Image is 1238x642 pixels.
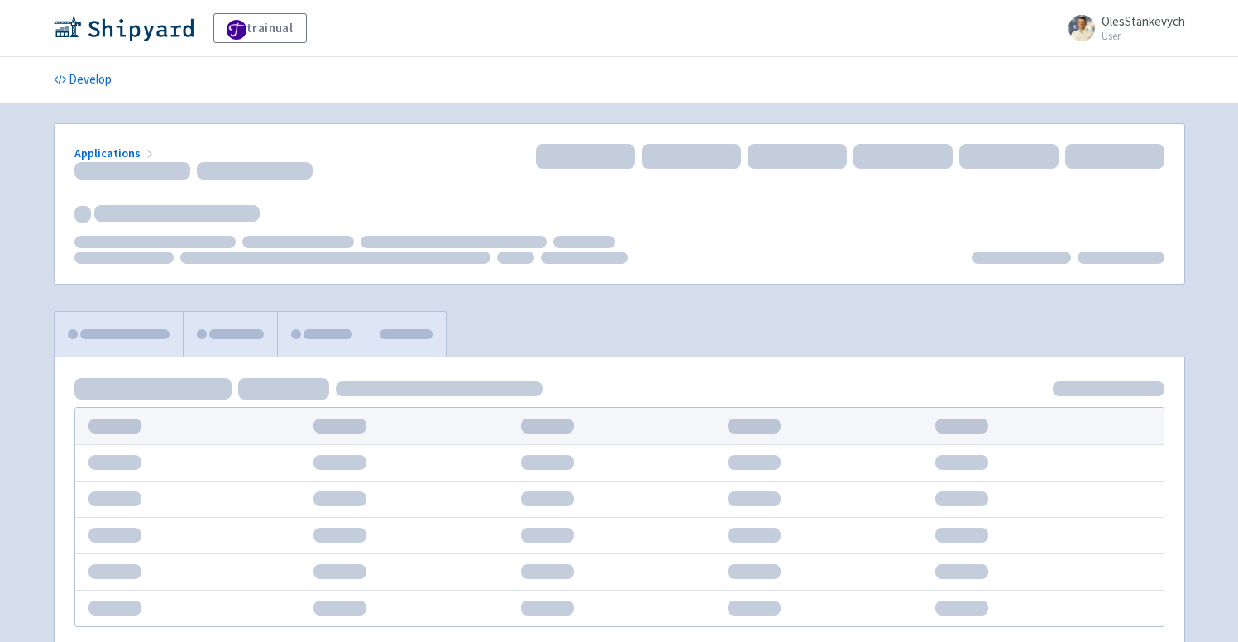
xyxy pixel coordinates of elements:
a: trainual [213,13,307,43]
a: OlesStankevych User [1059,15,1185,41]
img: Shipyard logo [54,15,194,41]
a: Applications [74,146,156,160]
span: OlesStankevych [1102,13,1185,29]
small: User [1102,31,1185,41]
a: Develop [54,57,112,103]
